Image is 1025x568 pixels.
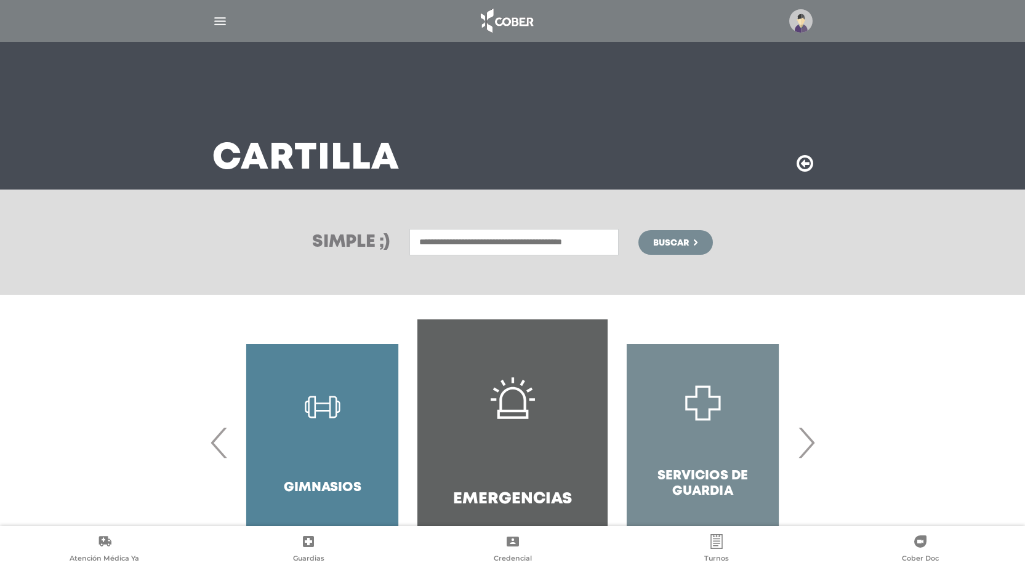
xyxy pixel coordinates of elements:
button: Buscar [638,230,712,255]
span: Turnos [704,554,729,565]
img: profile-placeholder.svg [789,9,813,33]
span: Cober Doc [902,554,939,565]
h4: Emergencias [453,490,572,509]
h3: Simple ;) [312,234,390,251]
span: Next [794,409,818,476]
a: Credencial [411,534,614,566]
a: Emergencias [417,319,608,566]
span: Credencial [494,554,532,565]
a: Cober Doc [819,534,1023,566]
a: Atención Médica Ya [2,534,206,566]
img: Cober_menu-lines-white.svg [212,14,228,29]
span: Buscar [653,239,689,247]
a: Guardias [206,534,410,566]
span: Guardias [293,554,324,565]
a: Turnos [614,534,818,566]
img: logo_cober_home-white.png [474,6,539,36]
span: Atención Médica Ya [70,554,139,565]
span: Previous [207,409,231,476]
h3: Cartilla [212,143,400,175]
